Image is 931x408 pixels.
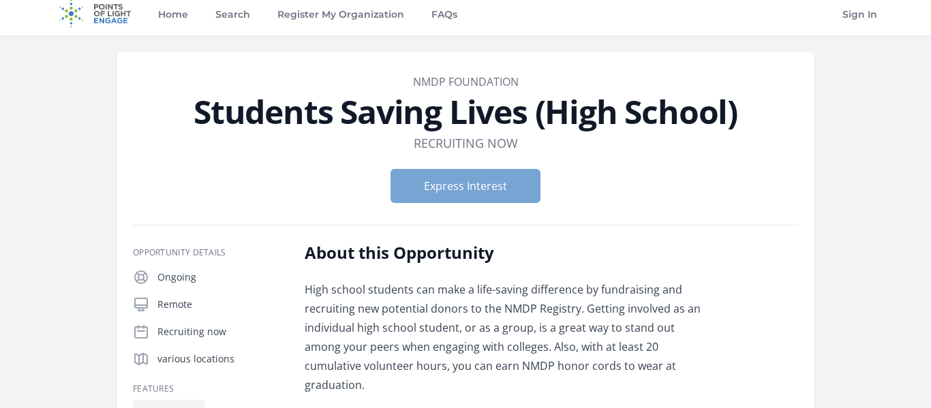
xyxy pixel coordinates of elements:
p: Recruiting now [157,325,283,339]
h3: Features [133,383,283,394]
h1: Students Saving Lives (High School) [133,95,798,128]
p: Ongoing [157,270,283,284]
p: Remote [157,298,283,311]
p: various locations [157,352,283,366]
button: Express Interest [391,169,540,203]
h2: About this Opportunity [305,242,703,264]
h3: Opportunity Details [133,247,283,258]
dd: Recruiting now [414,134,518,153]
a: NMDP Foundation [413,74,519,89]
